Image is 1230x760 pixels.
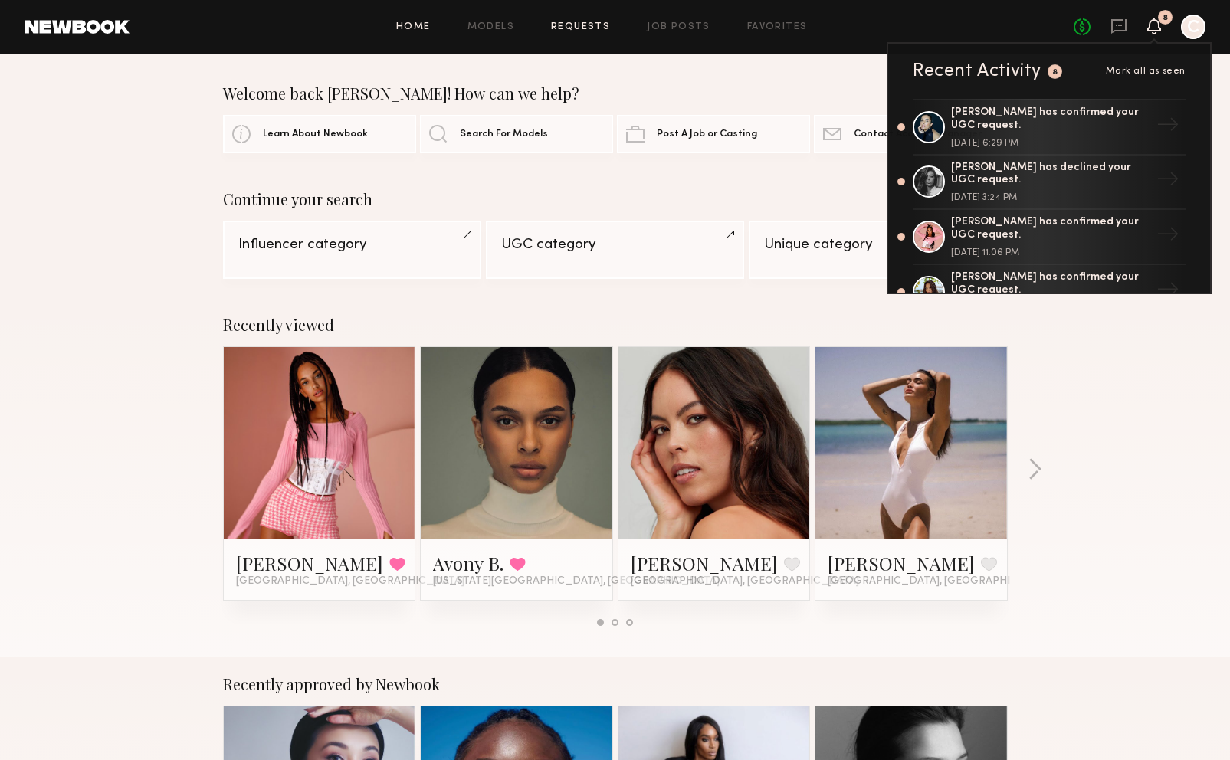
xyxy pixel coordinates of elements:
a: [PERSON_NAME] has confirmed your UGC request.→ [913,265,1186,320]
span: Mark all as seen [1106,67,1186,76]
a: Job Posts [647,22,710,32]
a: [PERSON_NAME] has confirmed your UGC request.[DATE] 6:29 PM→ [913,99,1186,156]
div: [PERSON_NAME] has confirmed your UGC request. [951,271,1150,297]
div: UGC category [501,237,729,252]
span: [GEOGRAPHIC_DATA], [GEOGRAPHIC_DATA] [631,575,859,588]
a: Learn About Newbook [223,115,416,153]
a: [PERSON_NAME] [828,551,975,575]
div: Unique category [764,237,992,252]
span: [GEOGRAPHIC_DATA], [GEOGRAPHIC_DATA] [828,575,1056,588]
div: Welcome back [PERSON_NAME]! How can we help? [223,84,1008,103]
a: Models [467,22,514,32]
div: [DATE] 6:29 PM [951,139,1150,148]
div: 8 [1052,68,1058,77]
a: Favorites [747,22,808,32]
a: Requests [551,22,610,32]
a: Contact Account Manager [814,115,1007,153]
div: Influencer category [238,237,466,252]
span: [US_STATE][GEOGRAPHIC_DATA], [GEOGRAPHIC_DATA] [433,575,720,588]
div: → [1150,217,1186,257]
span: [GEOGRAPHIC_DATA], [GEOGRAPHIC_DATA] [236,575,464,588]
span: Contact Account Manager [854,129,982,139]
a: Home [396,22,431,32]
div: [DATE] 3:24 PM [951,193,1150,202]
div: Continue your search [223,190,1008,208]
span: Search For Models [460,129,548,139]
a: [PERSON_NAME] [236,551,383,575]
a: Avony B. [433,551,503,575]
a: Influencer category [223,221,481,279]
a: Unique category [749,221,1007,279]
div: → [1150,272,1186,312]
div: Recently approved by Newbook [223,675,1008,693]
div: → [1150,162,1186,201]
div: Recent Activity [913,62,1041,80]
span: Learn About Newbook [263,129,368,139]
a: Search For Models [420,115,613,153]
div: → [1150,107,1186,147]
div: [PERSON_NAME] has confirmed your UGC request. [951,106,1150,133]
a: [PERSON_NAME] [631,551,778,575]
span: Post A Job or Casting [657,129,757,139]
div: [PERSON_NAME] has declined your UGC request. [951,162,1150,188]
div: 8 [1163,14,1168,22]
div: [PERSON_NAME] has confirmed your UGC request. [951,216,1150,242]
a: C [1181,15,1205,39]
a: [PERSON_NAME] has confirmed your UGC request.[DATE] 11:06 PM→ [913,210,1186,265]
div: [DATE] 11:06 PM [951,248,1150,257]
a: [PERSON_NAME] has declined your UGC request.[DATE] 3:24 PM→ [913,156,1186,211]
a: Post A Job or Casting [617,115,810,153]
div: Recently viewed [223,316,1008,334]
a: UGC category [486,221,744,279]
